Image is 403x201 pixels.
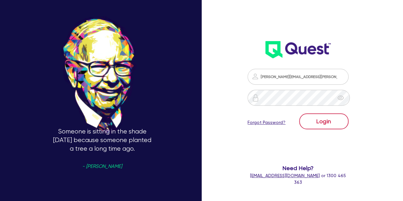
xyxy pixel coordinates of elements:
[248,164,348,172] span: Need Help?
[248,69,348,85] input: Email address
[265,41,331,58] img: wH2k97JdezQIQAAAABJRU5ErkJggg==
[299,113,349,129] button: Login
[251,73,259,80] img: icon-password
[250,173,320,178] a: [EMAIL_ADDRESS][DOMAIN_NAME]
[252,94,259,102] img: icon-password
[337,95,344,101] span: eye
[250,173,346,185] span: or 1300 465 363
[82,164,122,169] span: - [PERSON_NAME]
[248,119,285,126] a: Forgot Password?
